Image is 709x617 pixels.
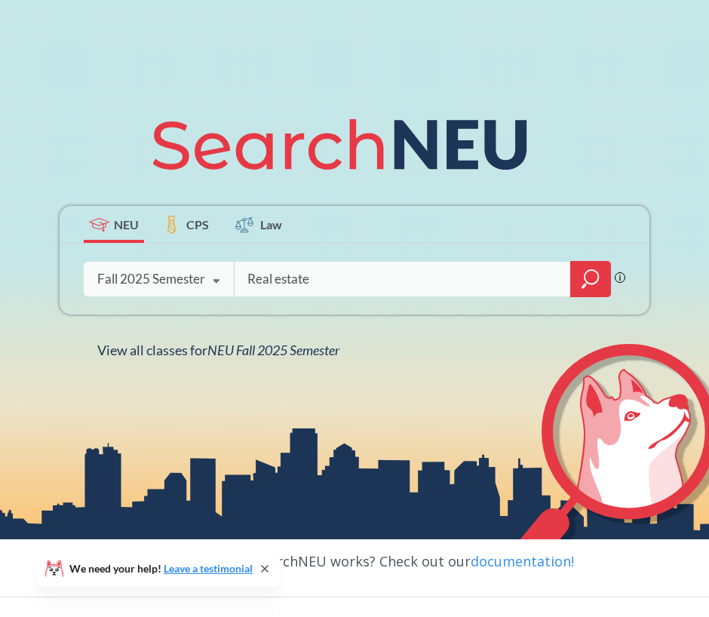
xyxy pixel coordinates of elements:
[246,263,560,295] input: Class, professor, course number, "phrase"
[207,342,339,358] span: NEU Fall 2025 Semester
[570,261,611,297] div: magnifying glass
[114,216,139,233] span: NEU
[260,216,282,233] span: Law
[582,269,600,290] svg: magnifying glass
[186,216,209,233] span: CPS
[97,342,339,358] span: View all classes for
[97,271,205,287] div: Fall 2025 Semester
[471,552,574,570] a: documentation!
